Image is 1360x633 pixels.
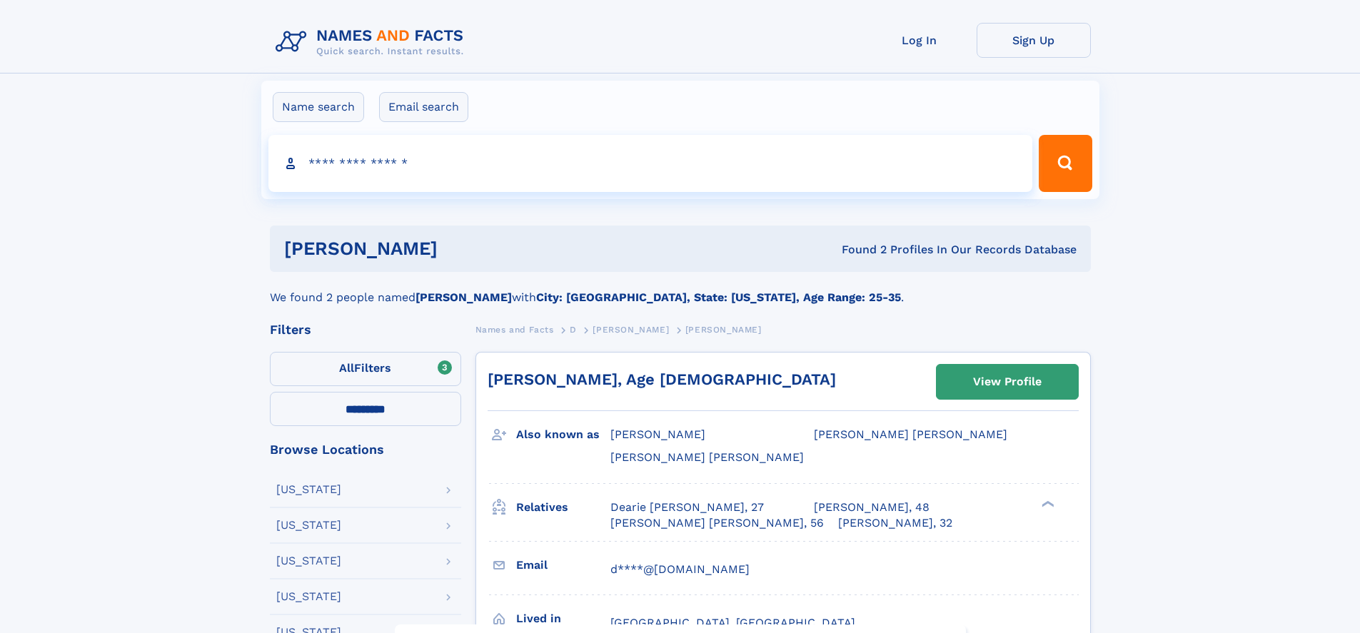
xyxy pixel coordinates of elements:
[379,92,468,122] label: Email search
[270,323,461,336] div: Filters
[268,135,1033,192] input: search input
[284,240,640,258] h1: [PERSON_NAME]
[276,591,341,602] div: [US_STATE]
[276,520,341,531] div: [US_STATE]
[475,320,554,338] a: Names and Facts
[516,495,610,520] h3: Relatives
[640,242,1077,258] div: Found 2 Profiles In Our Records Database
[593,320,669,338] a: [PERSON_NAME]
[973,365,1042,398] div: View Profile
[610,515,824,531] a: [PERSON_NAME] [PERSON_NAME], 56
[1039,135,1092,192] button: Search Button
[610,616,855,629] span: [GEOGRAPHIC_DATA], [GEOGRAPHIC_DATA]
[1038,499,1055,508] div: ❯
[270,352,461,386] label: Filters
[516,422,610,447] h3: Also known as
[862,23,977,58] a: Log In
[516,607,610,631] h3: Lived in
[977,23,1091,58] a: Sign Up
[270,272,1091,306] div: We found 2 people named with .
[610,450,804,464] span: [PERSON_NAME] [PERSON_NAME]
[937,365,1078,399] a: View Profile
[339,361,354,375] span: All
[270,23,475,61] img: Logo Names and Facts
[276,555,341,567] div: [US_STATE]
[270,443,461,456] div: Browse Locations
[276,484,341,495] div: [US_STATE]
[814,500,930,515] a: [PERSON_NAME], 48
[593,325,669,335] span: [PERSON_NAME]
[610,427,705,441] span: [PERSON_NAME]
[516,553,610,577] h3: Email
[814,427,1007,441] span: [PERSON_NAME] [PERSON_NAME]
[610,500,764,515] a: Dearie [PERSON_NAME], 27
[685,325,762,335] span: [PERSON_NAME]
[536,290,901,304] b: City: [GEOGRAPHIC_DATA], State: [US_STATE], Age Range: 25-35
[570,325,577,335] span: D
[415,290,512,304] b: [PERSON_NAME]
[570,320,577,338] a: D
[838,515,952,531] a: [PERSON_NAME], 32
[273,92,364,122] label: Name search
[488,370,836,388] a: [PERSON_NAME], Age [DEMOGRAPHIC_DATA]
